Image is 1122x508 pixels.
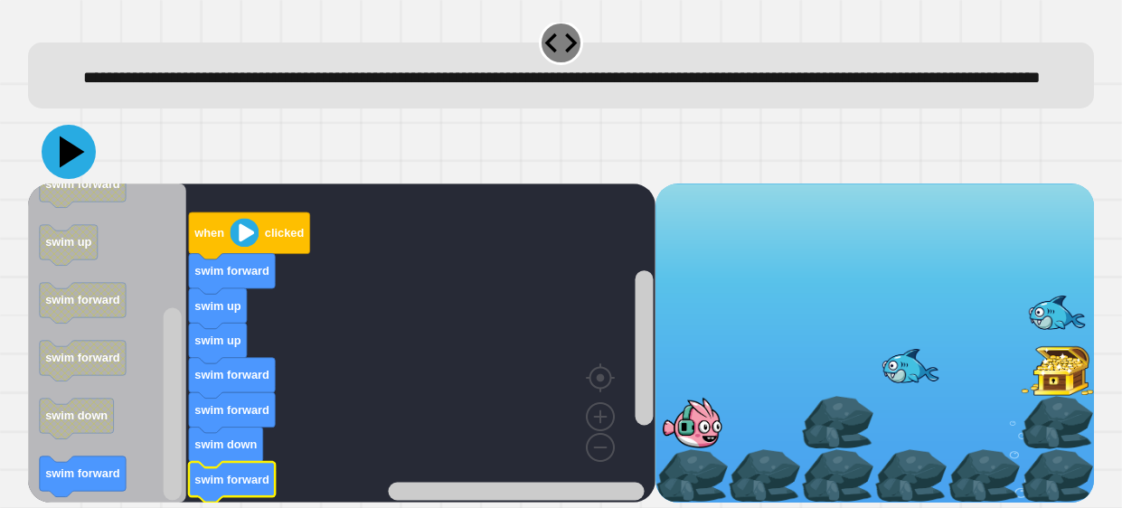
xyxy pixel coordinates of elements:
[194,368,269,381] text: swim forward
[45,351,120,364] text: swim forward
[194,298,240,312] text: swim up
[45,177,120,191] text: swim forward
[265,226,304,240] text: clicked
[193,226,224,240] text: when
[194,264,269,278] text: swim forward
[194,472,269,485] text: swim forward
[194,334,240,347] text: swim up
[45,235,91,249] text: swim up
[45,466,120,480] text: swim forward
[194,437,257,451] text: swim down
[45,293,120,306] text: swim forward
[28,183,655,503] div: Blockly Workspace
[194,403,269,417] text: swim forward
[45,409,108,422] text: swim down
